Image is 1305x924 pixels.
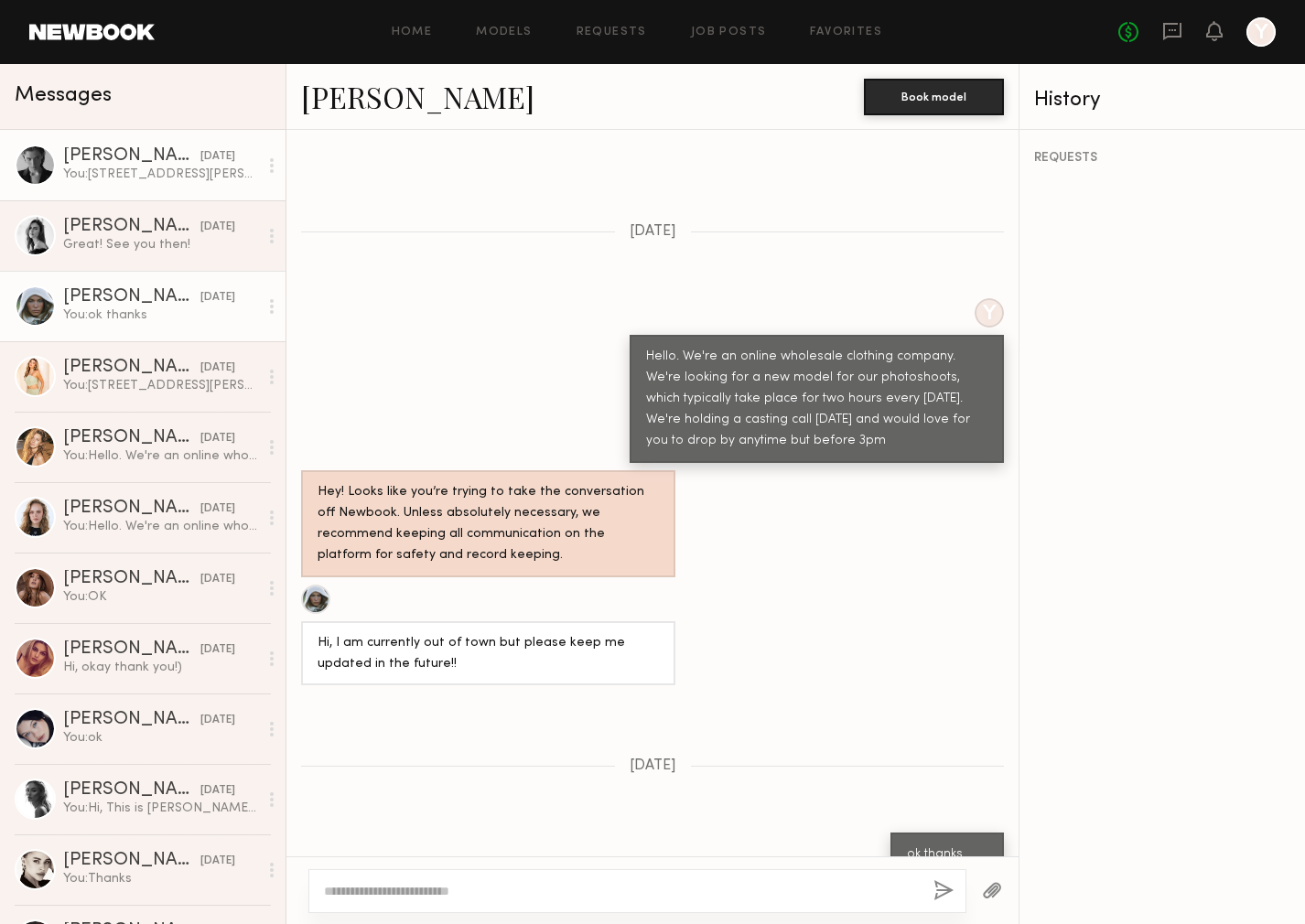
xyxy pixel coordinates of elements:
div: You: OK [63,588,258,606]
div: [DATE] [200,289,235,306]
span: Messages [15,85,112,106]
span: [DATE] [630,224,676,240]
div: [DATE] [200,641,235,659]
a: Y [1246,17,1276,47]
div: [PERSON_NAME] [63,781,200,800]
div: Great! See you then! [63,236,258,253]
div: Hi, okay thank you!) [63,659,258,676]
div: [DATE] [200,571,235,588]
div: You: Hello. We're an online wholesale clothing company. You can find us by searching for hapticsu... [63,518,258,535]
div: [PERSON_NAME] [63,147,200,166]
div: [PERSON_NAME] [63,570,200,588]
div: [PERSON_NAME] [63,288,200,306]
a: Book model [864,88,1004,103]
div: [PERSON_NAME] [63,218,200,236]
div: [PERSON_NAME] [63,711,200,729]
div: [DATE] [200,853,235,870]
a: [PERSON_NAME] [301,77,534,116]
div: [DATE] [200,430,235,447]
div: Hey! Looks like you’re trying to take the conversation off Newbook. Unless absolutely necessary, ... [318,482,659,566]
div: You: [STREET_ADDRESS][PERSON_NAME] What time can you be here? [63,166,258,183]
div: You: ok [63,729,258,747]
div: [DATE] [200,500,235,518]
div: [DATE] [200,712,235,729]
a: Job Posts [691,27,767,38]
a: Home [392,27,433,38]
div: You: ok thanks [63,306,258,324]
div: REQUESTS [1034,152,1290,165]
div: [PERSON_NAME] [63,640,200,659]
div: History [1034,90,1290,111]
div: ok thanks [907,844,987,865]
div: [DATE] [200,360,235,377]
a: Requests [577,27,647,38]
span: [DATE] [630,758,676,774]
div: [PERSON_NAME] [63,429,200,447]
a: Favorites [810,27,882,38]
div: You: Thanks [63,870,258,887]
div: [PERSON_NAME] [63,359,200,377]
button: Book model [864,79,1004,115]
div: Hello. We're an online wholesale clothing company. We're looking for a new model for our photosho... [646,347,987,452]
div: [DATE] [200,148,235,166]
div: You: [STREET_ADDRESS][PERSON_NAME] This site lists your hourly rate at $200. And please let me kn... [63,377,258,394]
div: You: Hello. We're an online wholesale clothing company. You can find us by searching for hapticsu... [63,447,258,465]
div: [PERSON_NAME] [63,500,200,518]
a: Models [476,27,532,38]
div: [DATE] [200,219,235,236]
div: You: Hi, This is [PERSON_NAME] from Hapticsusa, wholesale company. Can you stop by for the castin... [63,800,258,817]
div: [DATE] [200,782,235,800]
div: Hi, I am currently out of town but please keep me updated in the future!! [318,633,659,675]
div: [PERSON_NAME] [63,852,200,870]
